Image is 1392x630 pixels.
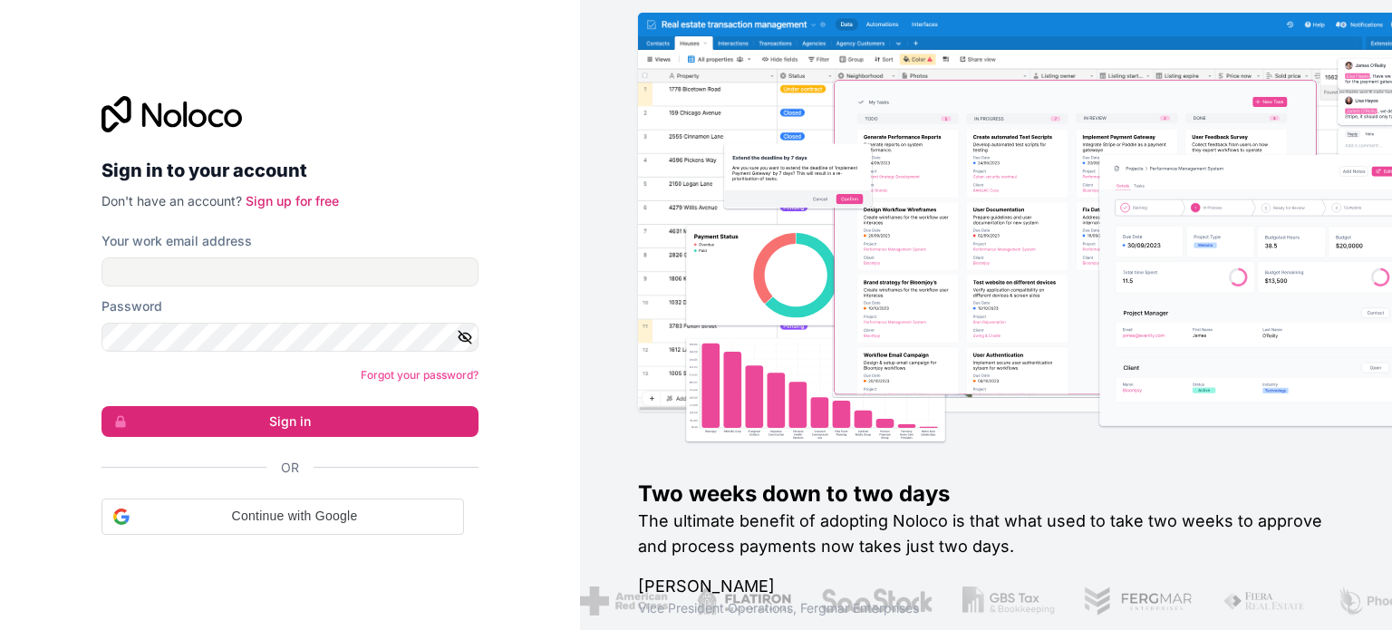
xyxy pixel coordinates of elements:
input: Email address [101,257,478,286]
span: Don't have an account? [101,193,242,208]
h1: [PERSON_NAME] [638,574,1334,599]
h2: The ultimate benefit of adopting Noloco is that what used to take two weeks to approve and proces... [638,509,1334,559]
img: /assets/american-red-cross-BAupjrZR.png [580,586,668,615]
h2: Sign in to your account [101,154,478,187]
h1: Vice President Operations , Fergmar Enterprises [638,599,1334,617]
span: Continue with Google [137,507,452,526]
a: Sign up for free [246,193,339,208]
input: Password [101,323,478,352]
a: Forgot your password? [361,368,478,382]
label: Password [101,297,162,315]
button: Sign in [101,406,478,437]
h1: Two weeks down to two days [638,480,1334,509]
label: Your work email address [101,232,252,250]
span: Or [281,459,299,477]
div: Continue with Google [101,499,464,535]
